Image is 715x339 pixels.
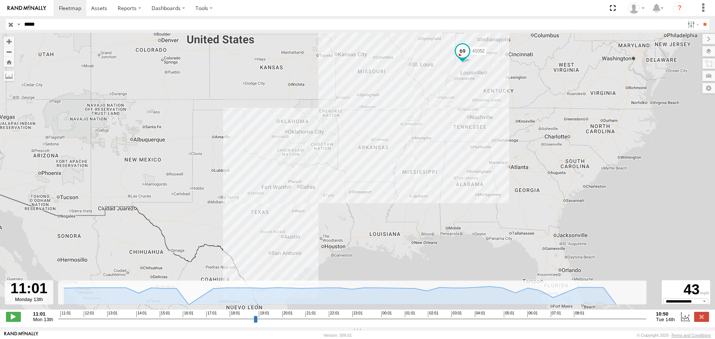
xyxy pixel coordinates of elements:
span: 15:01 [160,311,170,317]
span: 11:01 [60,311,71,317]
div: Version: 309.01 [324,333,352,338]
span: 06:01 [527,311,538,317]
div: 43 [663,281,709,298]
span: 14:01 [136,311,147,317]
span: 00:01 [381,311,392,317]
i: ? [674,2,686,14]
label: Close [694,312,709,322]
label: Play/Stop [6,312,21,322]
span: Mon 13th Oct 2025 [33,317,53,322]
a: Terms and Conditions [671,333,711,338]
span: 07:01 [551,311,561,317]
label: Search Query [16,19,22,30]
span: 20:01 [282,311,293,317]
span: 41052 [472,48,484,54]
span: 04:01 [475,311,485,317]
span: 02:01 [428,311,438,317]
span: 17:01 [206,311,217,317]
span: 16:01 [183,311,193,317]
span: 22:01 [329,311,339,317]
span: 21:01 [305,311,316,317]
a: Visit our Website [4,332,38,339]
span: 08:01 [574,311,584,317]
span: 23:01 [352,311,363,317]
span: 03:01 [451,311,462,317]
span: 13:01 [107,311,118,317]
button: Zoom out [4,47,14,57]
div: © Copyright 2025 - [637,333,711,338]
strong: 10:50 [656,311,675,317]
strong: 11:01 [33,311,53,317]
span: 19:01 [259,311,269,317]
label: Measure [4,71,14,81]
label: Map Settings [702,83,715,93]
button: Zoom Home [4,57,14,67]
span: Tue 14th Oct 2025 [656,317,675,322]
img: rand-logo.svg [7,6,46,11]
div: Caseta Laredo TX [626,3,647,14]
span: 12:01 [84,311,94,317]
label: Search Filter Options [684,19,700,30]
span: 18:01 [230,311,240,317]
span: 05:01 [504,311,514,317]
span: 01:01 [405,311,415,317]
button: Zoom in [4,36,14,47]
